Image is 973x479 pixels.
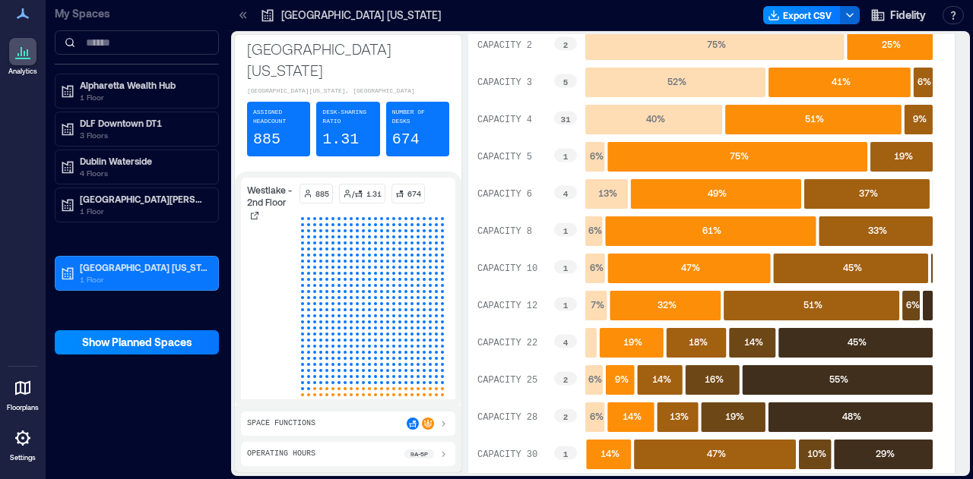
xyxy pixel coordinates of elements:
text: 52 % [667,76,686,87]
p: Settings [10,453,36,462]
text: 48 % [842,411,861,421]
p: / [352,188,354,200]
text: 51 % [803,299,822,310]
text: CAPACITY 6 [477,189,532,200]
text: 40 % [646,113,665,124]
text: 61 % [702,225,721,235]
p: 674 [392,129,420,150]
text: 55 % [829,373,848,384]
p: My Spaces [55,6,219,21]
p: 1.31 [366,188,382,200]
p: 885 [315,188,329,200]
text: CAPACITY 10 [477,263,537,274]
p: [GEOGRAPHIC_DATA] [US_STATE] [247,38,449,80]
text: 9 % [913,113,927,124]
p: Number of Desks [392,108,443,126]
p: 4 Floors [80,167,208,179]
p: Dublin Waterside [80,155,208,167]
p: Alpharetta Wealth Hub [80,79,208,91]
text: 6 % [588,373,602,384]
p: [GEOGRAPHIC_DATA] [US_STATE] [80,261,208,273]
a: Analytics [4,33,42,80]
text: CAPACITY 30 [477,449,537,460]
text: 47 % [681,262,700,273]
text: 75 % [730,150,749,161]
text: 41 % [832,76,851,87]
text: CAPACITY 12 [477,301,537,311]
text: CAPACITY 25 [477,375,537,386]
text: CAPACITY 22 [477,338,537,348]
span: Show Planned Spaces [82,335,192,350]
p: 1 Floor [80,91,208,103]
p: Assigned Headcount [253,108,304,126]
button: Show Planned Spaces [55,330,219,355]
button: Export CSV [763,6,841,24]
text: 14 % [744,336,763,347]
text: 14 % [652,373,671,384]
text: 33 % [868,225,887,235]
text: CAPACITY 2 [477,40,532,51]
text: 13 % [598,188,617,198]
p: 9a - 5p [410,449,428,459]
text: 19 % [623,336,642,347]
text: 32 % [658,299,677,310]
text: 19 % [725,411,744,421]
text: 37 % [859,188,878,198]
text: 6 % [590,411,604,421]
text: 75 % [707,39,726,49]
text: 45 % [848,336,867,347]
text: 9 % [615,373,629,384]
a: Floorplans [2,370,43,417]
p: Space Functions [247,418,315,430]
text: 25 % [882,39,901,49]
text: 6 % [590,262,604,273]
p: 885 [253,129,280,150]
text: CAPACITY 28 [477,412,537,423]
span: Fidelity [890,8,926,23]
text: 13 % [670,411,689,421]
text: 6 % [588,225,602,235]
text: 51 % [805,113,824,124]
p: 3 Floors [80,129,208,141]
text: 45 % [843,262,862,273]
p: 1 Floor [80,205,208,217]
text: 6 % [918,76,931,87]
text: 19 % [894,150,913,161]
text: CAPACITY 3 [477,77,532,88]
p: Floorplans [7,403,39,412]
text: CAPACITY 5 [477,152,532,162]
text: 10 % [807,448,826,459]
text: CAPACITY 8 [477,226,532,237]
p: 674 [407,188,421,200]
text: 14 % [623,411,642,421]
p: Desk-sharing ratio [322,108,373,126]
p: Westlake - 2nd Floor [247,184,293,208]
text: 14 % [601,448,620,459]
p: Analytics [8,67,37,76]
text: 29 % [876,448,895,459]
p: Operating Hours [247,448,315,460]
button: Fidelity [866,3,930,27]
text: 6 % [906,299,920,310]
text: 16 % [705,373,724,384]
text: CAPACITY 4 [477,115,532,125]
p: 1.31 [322,129,359,150]
p: [GEOGRAPHIC_DATA] [US_STATE] [281,8,441,23]
p: DLF Downtown DT1 [80,117,208,129]
text: 6 % [590,150,604,161]
text: 18 % [689,336,708,347]
p: [GEOGRAPHIC_DATA][US_STATE], [GEOGRAPHIC_DATA] [247,87,449,96]
text: 7 % [591,299,604,310]
p: 1 Floor [80,273,208,285]
a: Settings [5,420,41,467]
text: 47 % [707,448,726,459]
p: [GEOGRAPHIC_DATA][PERSON_NAME] [80,193,208,205]
text: 49 % [708,188,727,198]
